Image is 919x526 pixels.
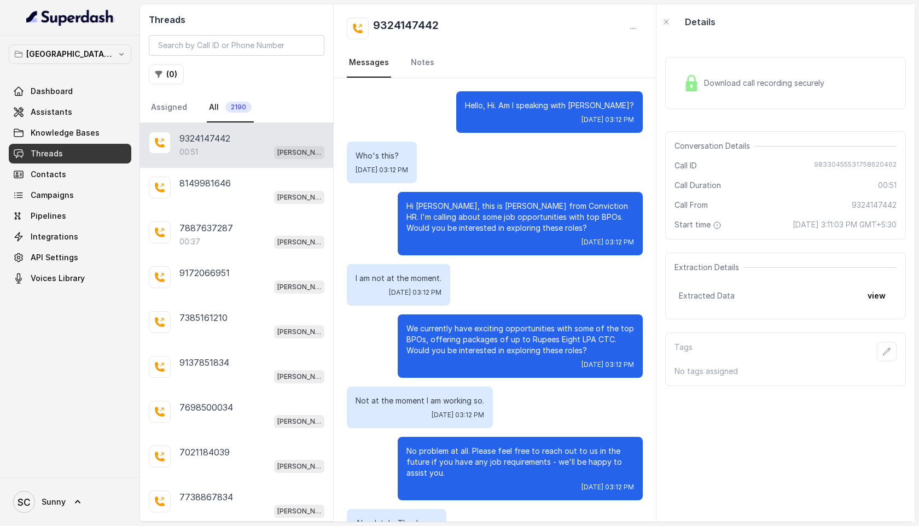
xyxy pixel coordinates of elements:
button: (0) [149,65,184,84]
p: [PERSON_NAME] Mumbai Conviction HR Outbound Assistant [277,326,321,337]
p: 7698500034 [179,401,233,414]
span: 98330455531758620462 [814,160,897,171]
a: Dashboard [9,81,131,101]
img: light.svg [26,9,114,26]
span: Voices Library [31,273,85,284]
p: [PERSON_NAME] Mumbai Conviction HR Outbound Assistant [277,282,321,293]
p: No tags assigned [674,366,897,377]
p: Tags [674,342,693,361]
a: All2190 [207,93,254,122]
p: [PERSON_NAME] Mumbai Conviction HR Outbound Assistant [277,192,321,203]
a: Assigned [149,93,189,122]
p: [PERSON_NAME] Mumbai Conviction HR Outbound Assistant [277,506,321,517]
p: We currently have exciting opportunities with some of the top BPOs, offering packages of up to Ru... [406,323,634,356]
span: Contacts [31,169,66,180]
span: [DATE] 03:12 PM [581,238,634,247]
span: 2190 [225,102,252,113]
nav: Tabs [149,93,324,122]
span: Extraction Details [674,262,743,273]
a: Knowledge Bases [9,123,131,143]
a: Contacts [9,165,131,184]
span: Call From [674,200,708,211]
span: Call Duration [674,180,721,191]
span: [DATE] 03:12 PM [581,360,634,369]
span: Extracted Data [679,290,735,301]
a: Voices Library [9,268,131,288]
span: Campaigns [31,190,74,201]
span: Call ID [674,160,697,171]
p: 9172066951 [179,266,230,279]
span: Knowledge Bases [31,127,100,138]
p: [PERSON_NAME] Mumbai Conviction HR Outbound Assistant [277,461,321,472]
p: [PERSON_NAME] Mumbai Conviction HR Outbound Assistant [277,416,321,427]
a: Integrations [9,227,131,247]
nav: Tabs [347,48,643,78]
p: 7385161210 [179,311,228,324]
span: Conversation Details [674,141,754,151]
p: [PERSON_NAME] Mumbai Conviction HR Outbound Assistant [277,237,321,248]
span: [DATE] 03:12 PM [581,115,634,124]
p: 8149981646 [179,177,231,190]
a: Messages [347,48,391,78]
span: Start time [674,219,724,230]
p: 7021184039 [179,446,230,459]
button: [GEOGRAPHIC_DATA] - [GEOGRAPHIC_DATA] - [GEOGRAPHIC_DATA] [9,44,131,64]
p: [GEOGRAPHIC_DATA] - [GEOGRAPHIC_DATA] - [GEOGRAPHIC_DATA] [26,48,114,61]
p: Hi [PERSON_NAME], this is [PERSON_NAME] from Conviction HR. I'm calling about some job opportunit... [406,201,634,233]
span: [DATE] 03:12 PM [581,483,634,492]
span: Download call recording securely [704,78,829,89]
p: No problem at all. Please feel free to reach out to us in the future if you have any job requirem... [406,446,634,478]
a: Assistants [9,102,131,122]
p: [PERSON_NAME] Mumbai Conviction HR Outbound Assistant [277,147,321,158]
p: 00:51 [179,147,198,157]
span: API Settings [31,252,78,263]
span: Sunny [42,496,66,507]
p: 7738867834 [179,490,233,504]
a: Campaigns [9,185,131,205]
a: Sunny [9,487,131,517]
input: Search by Call ID or Phone Number [149,35,324,56]
a: API Settings [9,248,131,267]
span: Pipelines [31,211,66,221]
span: [DATE] 03:12 PM [356,166,408,174]
span: 00:51 [878,180,897,191]
p: 9324147442 [179,132,230,145]
p: Who's this? [356,150,408,161]
span: 9324147442 [852,200,897,211]
img: Lock Icon [683,75,700,91]
h2: 9324147442 [373,17,439,39]
p: 9137851834 [179,356,229,369]
span: Assistants [31,107,72,118]
span: [DATE] 03:12 PM [432,411,484,419]
a: Threads [9,144,131,163]
h2: Threads [149,13,324,26]
p: Not at the moment I am working so. [356,395,484,406]
text: SC [18,496,31,508]
p: [PERSON_NAME] Mumbai Conviction HR Outbound Assistant [277,371,321,382]
p: 7887637287 [179,221,233,235]
p: 00:37 [179,236,200,247]
span: Integrations [31,231,78,242]
p: Hello, Hi. Am I speaking with [PERSON_NAME]? [465,100,634,111]
a: Notes [409,48,437,78]
p: Details [685,15,716,28]
p: I am not at the moment. [356,273,441,284]
a: Pipelines [9,206,131,226]
button: view [861,286,892,306]
span: [DATE] 03:12 PM [389,288,441,297]
span: [DATE] 3:11:03 PM GMT+5:30 [793,219,897,230]
span: Threads [31,148,63,159]
span: Dashboard [31,86,73,97]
